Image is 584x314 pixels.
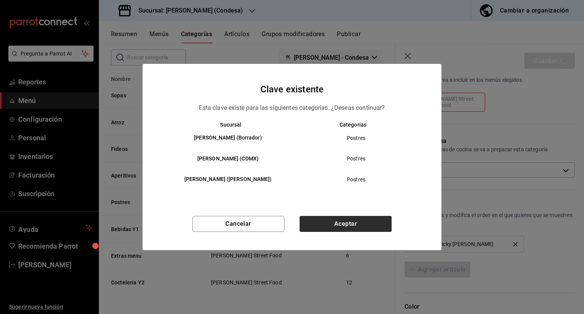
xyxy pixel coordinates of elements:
button: Aceptar [300,216,392,232]
h4: Clave existente [260,82,324,97]
h6: [PERSON_NAME] (Borrador) [170,134,286,142]
p: Esta clave existe para las siguientes categorías. ¿Deseas continuar? [199,103,385,113]
h6: [PERSON_NAME] ([PERSON_NAME]) [170,175,286,184]
span: Postres [298,134,414,142]
th: Categorías [292,122,426,128]
h6: [PERSON_NAME] (CDMX) [170,155,286,163]
span: Postres [298,176,414,183]
span: Postres [298,155,414,162]
th: Sucursal [158,122,292,128]
button: Cancelar [192,216,284,232]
